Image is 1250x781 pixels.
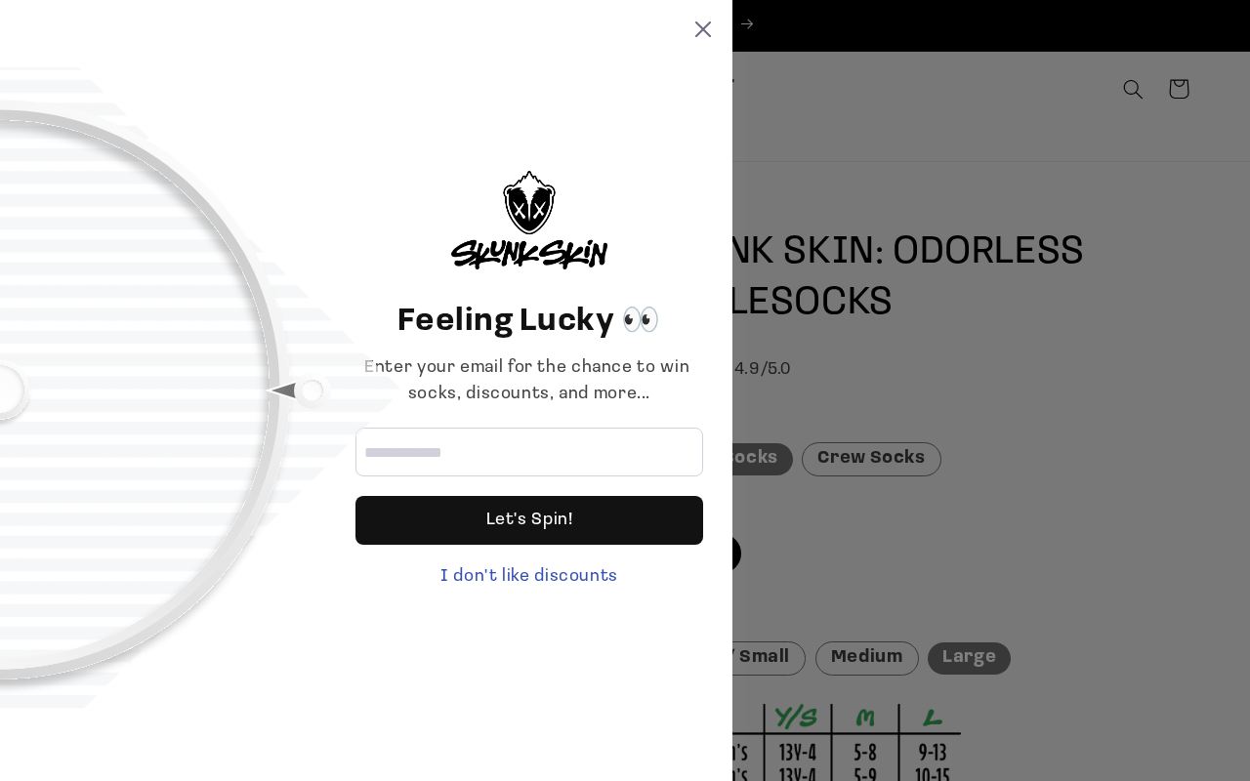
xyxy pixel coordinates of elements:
header: Feeling Lucky 👀 [355,299,703,346]
div: Enter your email for the chance to win socks, discounts, and more... [355,355,703,408]
div: Let's Spin! [486,496,573,545]
div: I don't like discounts [355,564,703,591]
div: Let's Spin! [355,496,703,545]
img: logo [451,171,607,269]
input: Email address [355,428,703,476]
